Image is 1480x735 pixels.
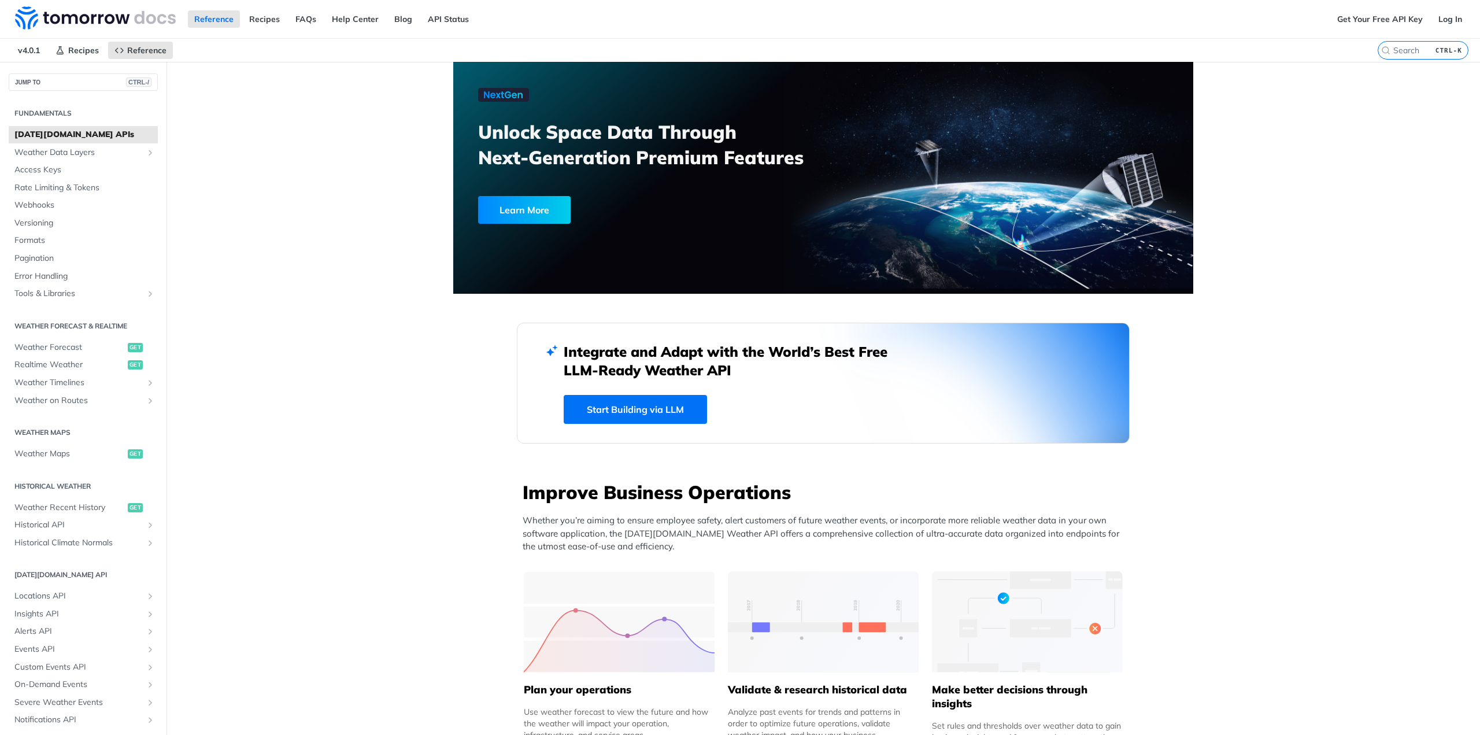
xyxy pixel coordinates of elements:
span: Insights API [14,608,143,620]
span: Notifications API [14,714,143,726]
span: Recipes [68,45,99,56]
h3: Improve Business Operations [523,479,1130,505]
a: Tools & LibrariesShow subpages for Tools & Libraries [9,285,158,302]
span: Rate Limiting & Tokens [14,182,155,194]
button: Show subpages for Notifications API [146,715,155,725]
button: Show subpages for Alerts API [146,627,155,636]
span: Weather Data Layers [14,147,143,158]
button: JUMP TOCTRL-/ [9,73,158,91]
span: get [128,360,143,370]
h5: Validate & research historical data [728,683,919,697]
button: Show subpages for Historical API [146,520,155,530]
a: Versioning [9,215,158,232]
h2: [DATE][DOMAIN_NAME] API [9,570,158,580]
button: Show subpages for Locations API [146,592,155,601]
button: Show subpages for Custom Events API [146,663,155,672]
a: Recipes [49,42,105,59]
h3: Unlock Space Data Through Next-Generation Premium Features [478,119,836,170]
span: Versioning [14,217,155,229]
a: Reference [188,10,240,28]
span: Severe Weather Events [14,697,143,708]
span: Alerts API [14,626,143,637]
span: Weather on Routes [14,395,143,407]
h2: Fundamentals [9,108,158,119]
span: CTRL-/ [126,77,151,87]
a: Blog [388,10,419,28]
img: Tomorrow.io Weather API Docs [15,6,176,29]
a: FAQs [289,10,323,28]
a: Locations APIShow subpages for Locations API [9,588,158,605]
a: [DATE][DOMAIN_NAME] APIs [9,126,158,143]
h2: Weather Forecast & realtime [9,321,158,331]
span: v4.0.1 [12,42,46,59]
span: get [128,503,143,512]
h2: Integrate and Adapt with the World’s Best Free LLM-Ready Weather API [564,342,905,379]
a: Get Your Free API Key [1331,10,1429,28]
button: Show subpages for Insights API [146,610,155,619]
svg: Search [1381,46,1390,55]
span: Tools & Libraries [14,288,143,300]
span: Historical API [14,519,143,531]
a: Severe Weather EventsShow subpages for Severe Weather Events [9,694,158,711]
span: Locations API [14,590,143,602]
a: Access Keys [9,161,158,179]
span: Pagination [14,253,155,264]
span: Reference [127,45,166,56]
a: Recipes [243,10,286,28]
kbd: CTRL-K [1433,45,1465,56]
img: a22d113-group-496-32x.svg [932,571,1123,673]
a: Learn More [478,196,764,224]
a: Notifications APIShow subpages for Notifications API [9,711,158,729]
span: Formats [14,235,155,246]
a: Error Handling [9,268,158,285]
a: Rate Limiting & Tokens [9,179,158,197]
img: 39565e8-group-4962x.svg [524,571,715,673]
a: Weather Data LayersShow subpages for Weather Data Layers [9,144,158,161]
a: Historical Climate NormalsShow subpages for Historical Climate Normals [9,534,158,552]
span: [DATE][DOMAIN_NAME] APIs [14,129,155,141]
span: Weather Recent History [14,502,125,514]
span: get [128,449,143,459]
a: API Status [421,10,475,28]
a: Formats [9,232,158,249]
img: 13d7ca0-group-496-2.svg [728,571,919,673]
span: Historical Climate Normals [14,537,143,549]
a: Weather Forecastget [9,339,158,356]
a: Weather Recent Historyget [9,499,158,516]
a: Start Building via LLM [564,395,707,424]
a: Pagination [9,250,158,267]
h2: Historical Weather [9,481,158,492]
span: Custom Events API [14,662,143,673]
a: Weather TimelinesShow subpages for Weather Timelines [9,374,158,391]
a: Reference [108,42,173,59]
button: Show subpages for Severe Weather Events [146,698,155,707]
span: Access Keys [14,164,155,176]
button: Show subpages for Weather Timelines [146,378,155,387]
button: Show subpages for On-Demand Events [146,680,155,689]
h5: Plan your operations [524,683,715,697]
a: Alerts APIShow subpages for Alerts API [9,623,158,640]
span: Weather Maps [14,448,125,460]
span: Events API [14,644,143,655]
button: Show subpages for Weather on Routes [146,396,155,405]
h5: Make better decisions through insights [932,683,1123,711]
button: Show subpages for Historical Climate Normals [146,538,155,548]
button: Show subpages for Weather Data Layers [146,148,155,157]
span: Realtime Weather [14,359,125,371]
button: Show subpages for Events API [146,645,155,654]
a: Historical APIShow subpages for Historical API [9,516,158,534]
a: Help Center [325,10,385,28]
a: On-Demand EventsShow subpages for On-Demand Events [9,676,158,693]
span: get [128,343,143,352]
span: Webhooks [14,200,155,211]
a: Custom Events APIShow subpages for Custom Events API [9,659,158,676]
a: Webhooks [9,197,158,214]
span: Error Handling [14,271,155,282]
a: Log In [1432,10,1468,28]
img: NextGen [478,88,529,102]
a: Weather Mapsget [9,445,158,463]
a: Weather on RoutesShow subpages for Weather on Routes [9,392,158,409]
span: Weather Timelines [14,377,143,389]
span: Weather Forecast [14,342,125,353]
button: Show subpages for Tools & Libraries [146,289,155,298]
